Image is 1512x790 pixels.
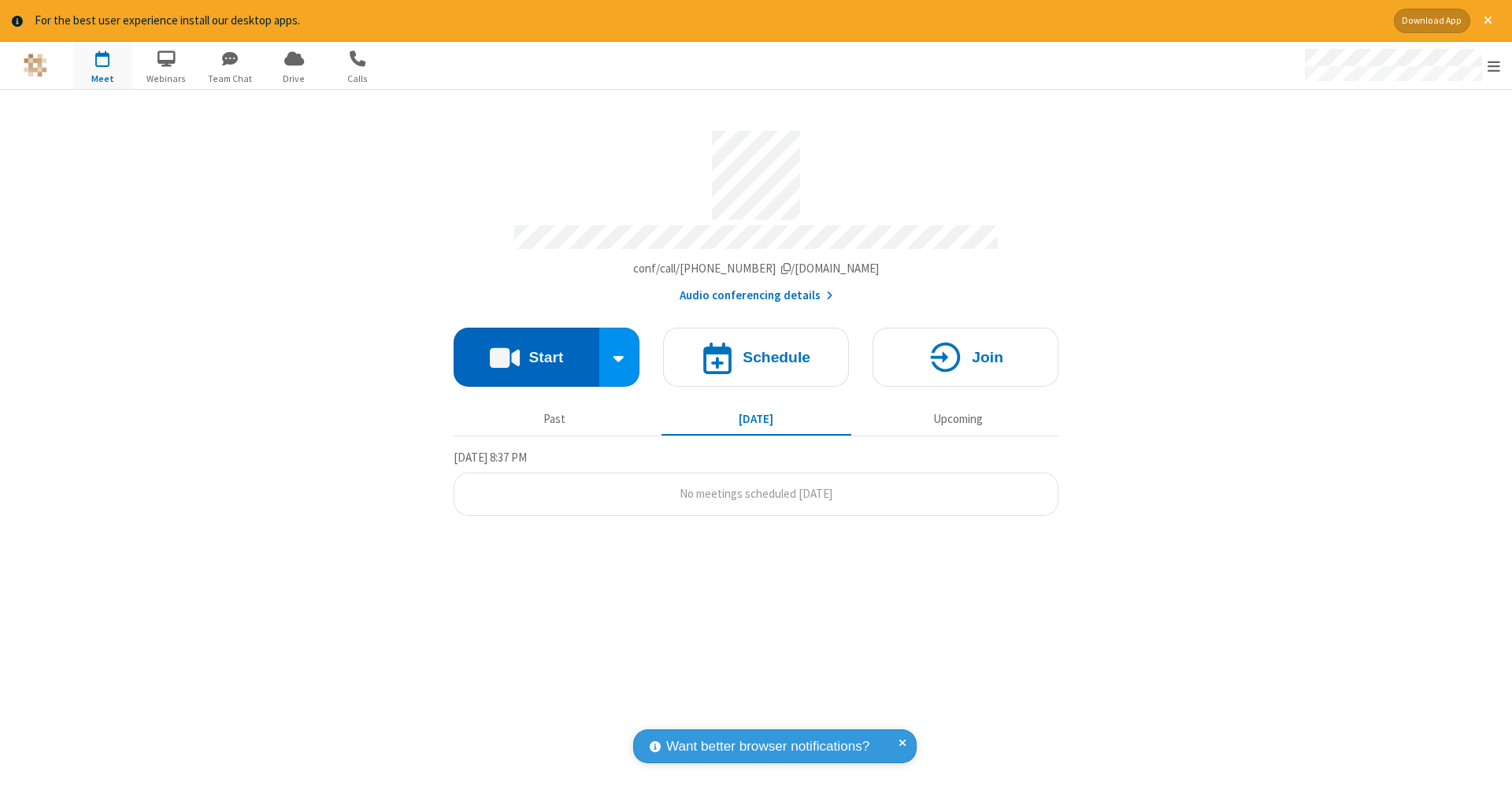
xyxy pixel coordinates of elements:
button: Download App [1394,9,1470,33]
span: [DATE] 8:37 PM [454,450,527,465]
button: Upcoming [863,405,1053,435]
h4: Start [528,350,563,365]
button: [DATE] [661,405,851,435]
button: Schedule [663,328,849,387]
span: Team Chat [201,72,260,86]
button: Join [873,328,1058,387]
div: Open menu [1290,42,1512,89]
section: Today's Meetings [454,448,1058,516]
button: Close alert [1476,9,1500,33]
span: Drive [265,72,324,86]
section: Account details [454,119,1058,304]
div: Start conference options [599,328,640,387]
div: For the best user experience install our desktop apps. [35,12,1382,30]
span: No meetings scheduled [DATE] [680,486,832,501]
button: Logo [6,42,65,89]
button: Audio conferencing details [680,287,833,305]
span: Calls [328,72,387,86]
button: Past [460,405,650,435]
button: Start [454,328,599,387]
img: QA Selenium DO NOT DELETE OR CHANGE [24,54,47,77]
h4: Join [972,350,1003,365]
h4: Schedule [743,350,810,365]
span: Want better browser notifications? [666,736,869,757]
span: Meet [73,72,132,86]
span: Webinars [137,72,196,86]
span: Copy my meeting room link [633,261,880,276]
button: Copy my meeting room linkCopy my meeting room link [633,260,880,278]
